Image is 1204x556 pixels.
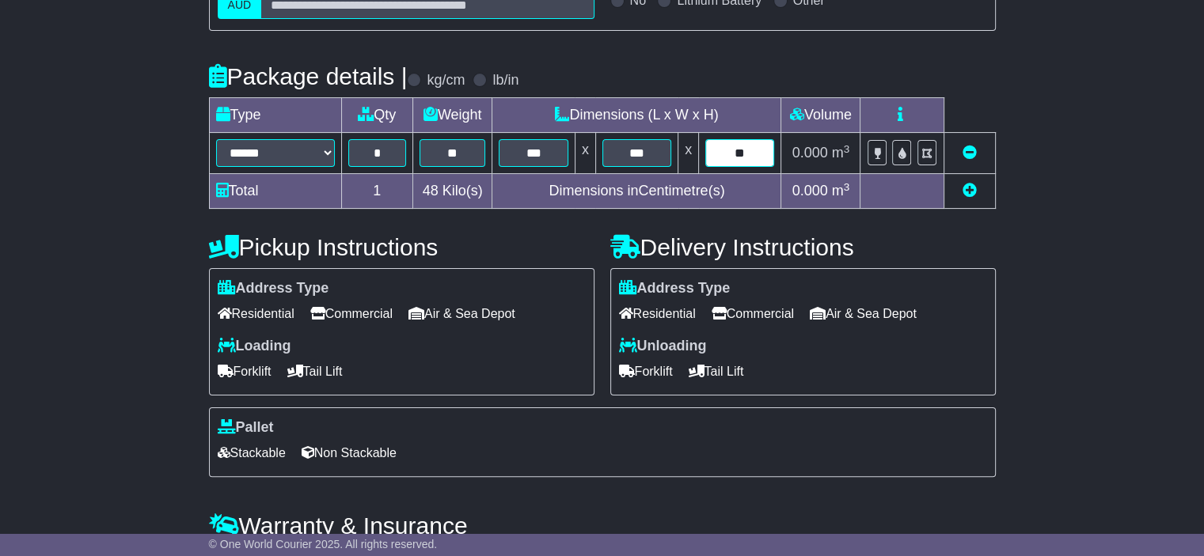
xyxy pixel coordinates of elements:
sup: 3 [844,143,850,155]
span: 0.000 [792,145,828,161]
a: Add new item [963,183,977,199]
td: Dimensions (L x W x H) [492,98,781,133]
td: Type [209,98,341,133]
span: Residential [218,301,294,326]
span: Commercial [310,301,393,326]
td: x [575,133,595,174]
span: Non Stackable [302,441,397,465]
td: Qty [341,98,412,133]
span: Tail Lift [689,359,744,384]
span: Forklift [218,359,272,384]
label: Pallet [218,419,274,437]
label: Loading [218,338,291,355]
span: Air & Sea Depot [408,301,515,326]
td: Weight [412,98,492,133]
label: Unloading [619,338,707,355]
sup: 3 [844,181,850,193]
span: Stackable [218,441,286,465]
span: 0.000 [792,183,828,199]
td: Dimensions in Centimetre(s) [492,174,781,209]
td: x [678,133,699,174]
span: Tail Lift [287,359,343,384]
td: 1 [341,174,412,209]
span: m [832,145,850,161]
label: Address Type [218,280,329,297]
h4: Warranty & Insurance [209,513,996,539]
label: Address Type [619,280,731,297]
label: kg/cm [427,72,465,89]
label: lb/in [492,72,518,89]
a: Remove this item [963,145,977,161]
td: Kilo(s) [412,174,492,209]
span: Commercial [712,301,794,326]
span: Forklift [619,359,673,384]
h4: Package details | [209,63,408,89]
h4: Pickup Instructions [209,234,594,260]
td: Volume [781,98,860,133]
span: 48 [423,183,439,199]
td: Total [209,174,341,209]
span: Residential [619,301,696,326]
span: m [832,183,850,199]
h4: Delivery Instructions [610,234,996,260]
span: Air & Sea Depot [810,301,917,326]
span: © One World Courier 2025. All rights reserved. [209,538,438,550]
